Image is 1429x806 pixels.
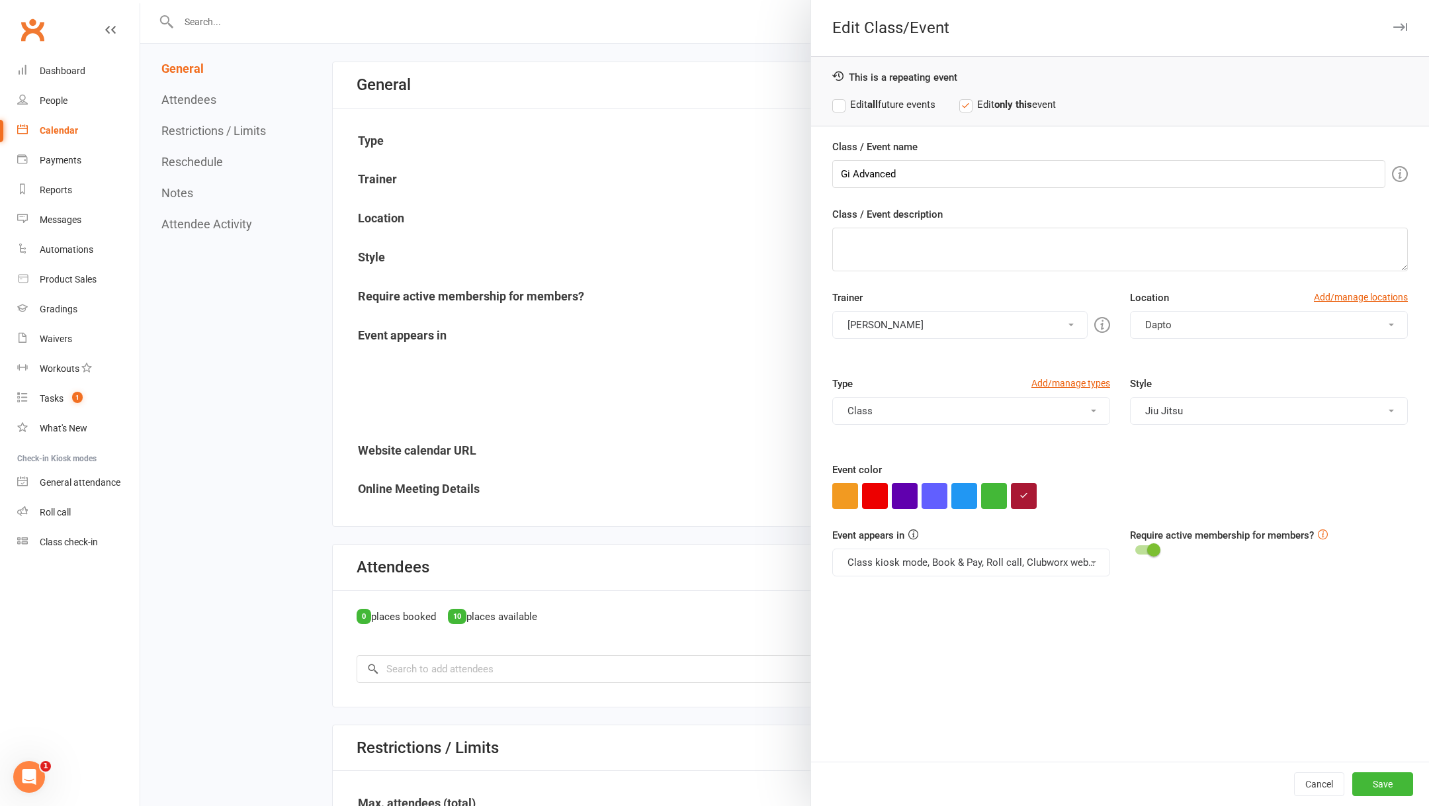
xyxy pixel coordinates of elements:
label: Event color [832,462,882,478]
div: This is a repeating event [832,70,1408,83]
a: Payments [17,146,140,175]
a: Reports [17,175,140,205]
div: People [40,95,67,106]
div: Payments [40,155,81,165]
div: Waivers [40,334,72,344]
div: Class check-in [40,537,98,547]
a: Waivers [17,324,140,354]
input: Enter event name [832,160,1385,188]
div: Messages [40,214,81,225]
a: General attendance kiosk mode [17,468,140,498]
div: Dashboard [40,66,85,76]
div: What's New [40,423,87,433]
a: What's New [17,414,140,443]
strong: only this [994,99,1032,111]
a: Add/manage locations [1314,290,1408,304]
label: Trainer [832,290,863,306]
button: Dapto [1130,311,1408,339]
div: Automations [40,244,93,255]
div: Gradings [40,304,77,314]
a: Gradings [17,294,140,324]
div: Reports [40,185,72,195]
label: Type [832,376,853,392]
button: [PERSON_NAME] [832,311,1088,339]
div: General attendance [40,477,120,488]
a: Tasks 1 [17,384,140,414]
label: Edit event [959,97,1056,112]
label: Location [1130,290,1169,306]
div: Edit Class/Event [811,19,1429,37]
a: Dashboard [17,56,140,86]
a: Automations [17,235,140,265]
div: Calendar [40,125,78,136]
button: Class [832,397,1110,425]
a: Add/manage types [1031,376,1110,390]
div: Product Sales [40,274,97,285]
label: Edit future events [832,97,935,112]
a: Calendar [17,116,140,146]
label: Class / Event description [832,206,943,222]
button: Jiu Jitsu [1130,397,1408,425]
a: Workouts [17,354,140,384]
a: Messages [17,205,140,235]
a: Class kiosk mode [17,527,140,557]
a: Roll call [17,498,140,527]
button: Save [1352,772,1413,796]
label: Event appears in [832,527,904,543]
button: Class kiosk mode, Book & Pay, Roll call, Clubworx website calendar and Mobile app [832,549,1110,576]
div: Tasks [40,393,64,404]
label: Require active membership for members? [1130,529,1314,541]
a: Product Sales [17,265,140,294]
div: Roll call [40,507,71,517]
iframe: Intercom live chat [13,761,45,793]
label: Style [1130,376,1152,392]
button: Cancel [1294,772,1344,796]
label: Class / Event name [832,139,918,155]
a: People [17,86,140,116]
span: 1 [40,761,51,772]
strong: all [867,99,878,111]
div: Workouts [40,363,79,374]
a: Clubworx [16,13,49,46]
span: 1 [72,392,83,403]
span: Dapto [1145,319,1172,331]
